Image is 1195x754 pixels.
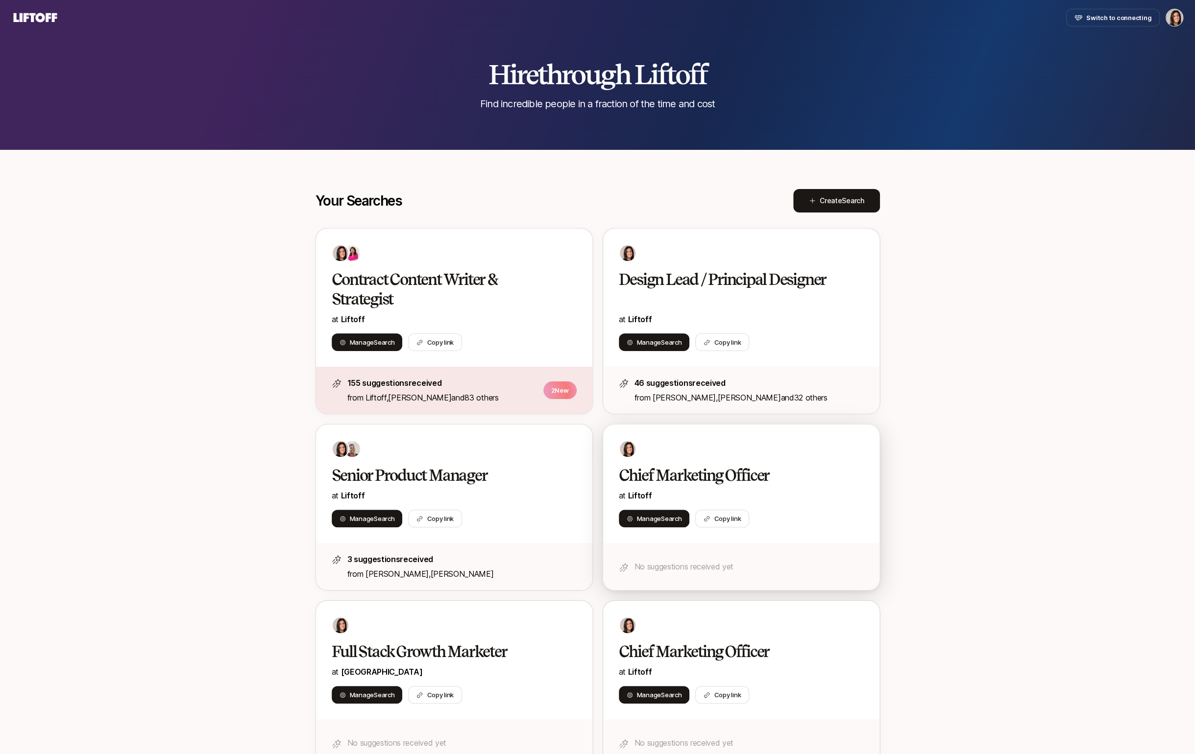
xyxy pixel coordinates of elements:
[332,510,403,527] button: ManageSearch
[716,393,781,402] span: ,
[332,378,341,388] img: star-icon
[344,245,360,261] img: 9e09e871_5697_442b_ae6e_b16e3f6458f8.jpg
[695,333,749,351] button: Copy link
[332,466,556,485] h2: Senior Product Manager
[332,313,577,326] p: at
[366,569,429,579] span: [PERSON_NAME]
[429,569,494,579] span: ,
[620,245,635,261] img: 71d7b91d_d7cb_43b4_a7ea_a9b2f2cc6e03.jpg
[695,686,749,704] button: Copy link
[347,567,577,580] p: from
[333,617,348,633] img: 71d7b91d_d7cb_43b4_a7ea_a9b2f2cc6e03.jpg
[1066,9,1160,26] button: Switch to connecting
[332,333,403,351] button: ManageSearch
[619,466,843,485] h2: Chief Marketing Officer
[366,393,387,402] span: Liftoff
[620,617,635,633] img: 71d7b91d_d7cb_43b4_a7ea_a9b2f2cc6e03.jpg
[619,665,864,678] p: at
[653,393,716,402] span: [PERSON_NAME]
[543,381,577,399] p: 2 New
[341,491,365,500] span: Liftoff
[488,60,707,89] h2: Hire
[620,441,635,457] img: 71d7b91d_d7cb_43b4_a7ea_a9b2f2cc6e03.jpg
[333,245,348,261] img: 71d7b91d_d7cb_43b4_a7ea_a9b2f2cc6e03.jpg
[341,314,365,324] span: Liftoff
[374,338,394,346] span: Search
[347,391,537,404] p: from
[408,510,462,527] button: Copy link
[820,195,864,207] span: Create
[344,441,360,457] img: dbb69939_042d_44fe_bb10_75f74df84f7f.jpg
[332,642,556,661] h2: Full Stack Growth Marketer
[634,391,864,404] p: from
[619,739,629,749] img: star-icon
[717,393,780,402] span: [PERSON_NAME]
[661,338,682,346] span: Search
[347,553,577,565] p: 3 suggestions received
[661,515,682,522] span: Search
[333,441,348,457] img: 71d7b91d_d7cb_43b4_a7ea_a9b2f2cc6e03.jpg
[1166,9,1183,26] img: Eleanor Morgan
[637,337,682,347] span: Manage
[388,393,451,402] span: [PERSON_NAME]
[332,555,341,565] img: star-icon
[619,313,864,326] p: at
[350,514,395,523] span: Manage
[464,393,498,402] span: 83 others
[374,691,394,699] span: Search
[332,665,577,678] p: at
[332,270,556,309] h2: Contract Content Writer & Strategist
[316,193,402,209] p: Your Searches
[347,377,537,389] p: 155 suggestions received
[1086,13,1151,23] span: Switch to connecting
[634,377,864,389] p: 46 suggestions received
[374,515,394,522] span: Search
[347,736,577,749] p: No suggestions received yet
[332,489,577,502] p: at
[537,58,707,91] span: through Liftoff
[637,514,682,523] span: Manage
[430,569,493,579] span: [PERSON_NAME]
[341,667,423,677] span: [GEOGRAPHIC_DATA]
[842,196,864,205] span: Search
[619,563,629,572] img: star-icon
[619,378,629,388] img: star-icon
[332,686,403,704] button: ManageSearch
[619,333,690,351] button: ManageSearch
[350,337,395,347] span: Manage
[634,736,864,749] p: No suggestions received yet
[637,690,682,700] span: Manage
[408,686,462,704] button: Copy link
[619,270,843,289] h2: Design Lead / Principal Designer
[628,667,652,677] span: Liftoff
[408,333,462,351] button: Copy link
[695,510,749,527] button: Copy link
[387,393,452,402] span: ,
[661,691,682,699] span: Search
[480,97,715,111] p: Find incredible people in a fraction of the time and cost
[1166,9,1183,26] button: Eleanor Morgan
[628,314,652,324] a: Liftoff
[451,393,498,402] span: and
[794,393,827,402] span: 32 others
[332,739,341,749] img: star-icon
[350,690,395,700] span: Manage
[793,189,880,212] button: CreateSearch
[634,560,864,573] p: No suggestions received yet
[628,491,652,500] span: Liftoff
[619,489,864,502] p: at
[619,686,690,704] button: ManageSearch
[619,642,843,661] h2: Chief Marketing Officer
[780,393,827,402] span: and
[619,510,690,527] button: ManageSearch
